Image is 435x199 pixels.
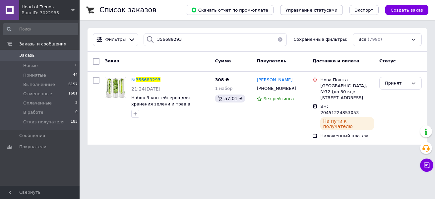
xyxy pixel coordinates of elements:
[19,144,46,150] span: Покупатели
[136,77,160,82] span: 356689293
[215,86,232,91] span: 1 набор
[274,33,287,46] button: Очистить
[320,83,374,101] div: [GEOGRAPHIC_DATA], №72 (до 30 кг): [STREET_ADDRESS]
[75,100,78,106] span: 2
[349,5,379,15] button: Экспорт
[379,7,428,12] a: Создать заказ
[263,96,294,101] span: Без рейтинга
[379,58,396,63] span: Статус
[19,133,45,139] span: Сообщения
[215,58,231,63] span: Сумма
[68,91,78,97] span: 1601
[257,58,286,63] span: Покупатель
[68,82,78,88] span: 6157
[320,77,374,83] div: Нова Пошта
[215,95,245,102] div: 57.01 ₴
[420,159,433,172] button: Чат с покупателем
[257,77,292,82] span: [PERSON_NAME]
[186,5,274,15] button: Скачать отчет по пром-оплате
[99,6,156,14] h1: Список заказов
[280,5,343,15] button: Управление статусами
[312,58,359,63] span: Доставка и оплата
[22,10,80,16] div: Ваш ID: 3022985
[191,7,268,13] span: Скачать отчет по пром-оплате
[368,37,382,42] span: (7990)
[19,41,66,47] span: Заказы и сообщения
[75,63,78,69] span: 0
[131,86,160,92] span: 21:24[DATE]
[131,77,160,82] a: №356689293
[285,8,338,13] span: Управление статусами
[75,109,78,115] span: 0
[131,77,136,82] span: №
[385,80,408,87] div: Принят
[105,58,119,63] span: Заказ
[215,77,229,82] span: 308 ₴
[105,77,126,98] img: Фото товару
[19,52,35,58] span: Заказы
[257,86,296,91] span: [PHONE_NUMBER]
[105,36,126,43] span: Фильтры
[71,119,78,125] span: 183
[385,5,428,15] button: Создать заказ
[320,104,359,115] span: ЭН: 20451224853053
[23,109,43,115] span: В работе
[3,23,78,35] input: Поиск
[131,95,205,119] a: Набор 3 контейнеров для хранения зелени и трав в холодильнике 25 см органайзер белый Fresh Herb S...
[391,8,423,13] span: Создать заказ
[23,91,52,97] span: Отмененные
[73,72,78,78] span: 44
[23,63,38,69] span: Новые
[293,36,347,43] span: Сохраненные фильтры:
[144,33,287,46] input: Поиск по номеру заказа, ФИО покупателя, номеру телефона, Email, номеру накладной
[22,4,71,10] span: Head of Trends
[23,82,55,88] span: Выполненные
[320,133,374,139] div: Наложенный платеж
[355,8,373,13] span: Экспорт
[23,100,52,106] span: Оплаченные
[23,119,64,125] span: Отказ получателя
[320,117,374,130] div: На пути к получателю
[23,72,46,78] span: Принятые
[358,36,366,43] span: Все
[257,77,292,83] a: [PERSON_NAME]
